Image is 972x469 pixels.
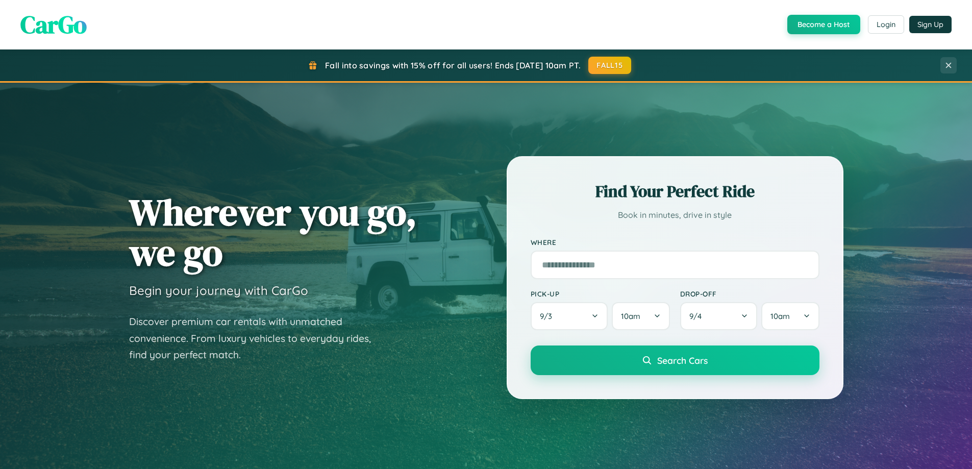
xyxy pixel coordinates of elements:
[531,238,819,246] label: Where
[612,302,669,330] button: 10am
[531,345,819,375] button: Search Cars
[680,289,819,298] label: Drop-off
[689,311,707,321] span: 9 / 4
[20,8,87,41] span: CarGo
[531,208,819,223] p: Book in minutes, drive in style
[325,60,581,70] span: Fall into savings with 15% off for all users! Ends [DATE] 10am PT.
[540,311,557,321] span: 9 / 3
[129,283,308,298] h3: Begin your journey with CarGo
[621,311,640,321] span: 10am
[129,313,384,363] p: Discover premium car rentals with unmatched convenience. From luxury vehicles to everyday rides, ...
[868,15,904,34] button: Login
[787,15,860,34] button: Become a Host
[770,311,790,321] span: 10am
[588,57,631,74] button: FALL15
[680,302,758,330] button: 9/4
[531,302,608,330] button: 9/3
[657,355,708,366] span: Search Cars
[531,180,819,203] h2: Find Your Perfect Ride
[531,289,670,298] label: Pick-up
[129,192,417,273] h1: Wherever you go, we go
[761,302,819,330] button: 10am
[909,16,952,33] button: Sign Up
